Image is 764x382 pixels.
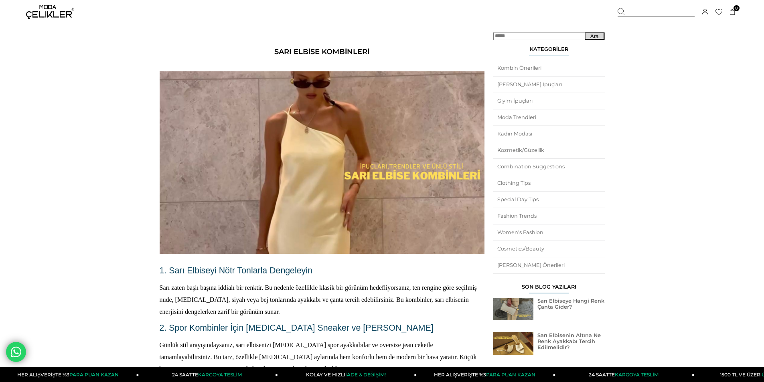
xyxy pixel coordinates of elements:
a: Cosmetics/Beauty [493,241,605,257]
a: Kozmetik/Güzellik [493,142,605,158]
a: Combination Suggestions [493,159,605,175]
span: PARA PUAN KAZAN [486,372,535,378]
span: İADE & DEĞİŞİM! [345,372,385,378]
span: Sarı zaten başlı başına iddialı bir renktir. Bu nedenle özellikle klasik bir görünüm hedefliyorsa... [160,284,477,315]
a: Moda Trendleri [493,109,605,125]
a: Kombin Önerileri [493,60,605,76]
img: Sarı Elbisenin Altına Ne Renk Ayakkabı Tercih Edilmelidir? [493,332,533,355]
a: [PERSON_NAME] Önerileri [493,257,605,273]
div: Son Blog Yazıları [493,284,605,294]
h1: Sarı Elbise Kombinleri [160,48,484,55]
div: Kategoriler [493,46,605,56]
button: Ara [585,32,604,40]
a: 24 SAATTEKARGOYA TESLİM [556,367,695,382]
a: [PERSON_NAME] İpuçları [493,77,605,93]
a: Clothing Tips [493,175,605,191]
a: Sarı Elbiseye Uygun Makyaj Önerileri [537,367,591,379]
a: 24 SAATTEKARGOYA TESLİM [139,367,278,382]
a: Kadın Modası [493,126,605,142]
span: 1. Sarı Elbiseyi Nötr Tonlarla Dengeleyin [160,266,312,275]
span: KARGOYA TESLİM [198,372,241,378]
a: 0 [730,9,736,15]
img: logo [26,5,74,19]
a: Women's Fashion [493,224,605,241]
span: 2. Spor Kombinler İçin [MEDICAL_DATA] Sneaker ve [PERSON_NAME] [160,323,434,333]
img: Sarı Elbise Kombinleri [160,71,484,254]
img: Sarı Elbiseye Hangi Renk Çanta Gider? [493,298,533,320]
span: Günlük stil arayışındaysanız, sarı elbisenizi [MEDICAL_DATA] spor ayakkabılar ve oversize jean ce... [160,342,477,372]
a: Sarı Elbisenin Altına Ne Renk Ayakkabı Tercih Edilmelidir? [537,332,601,350]
a: HER ALIŞVERİŞTE %3PARA PUAN KAZAN [417,367,555,382]
span: 0 [734,5,740,11]
a: Special Day Tips [493,192,605,208]
a: Fashion Trends [493,208,605,224]
span: PARA PUAN KAZAN [69,372,119,378]
a: Giyim İpuçları [493,93,605,109]
span: KARGOYA TESLİM [615,372,658,378]
a: KOLAY VE HIZLIİADE & DEĞİŞİM! [278,367,417,382]
a: Sarı Elbiseye Hangi Renk Çanta Gider? [537,298,604,310]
